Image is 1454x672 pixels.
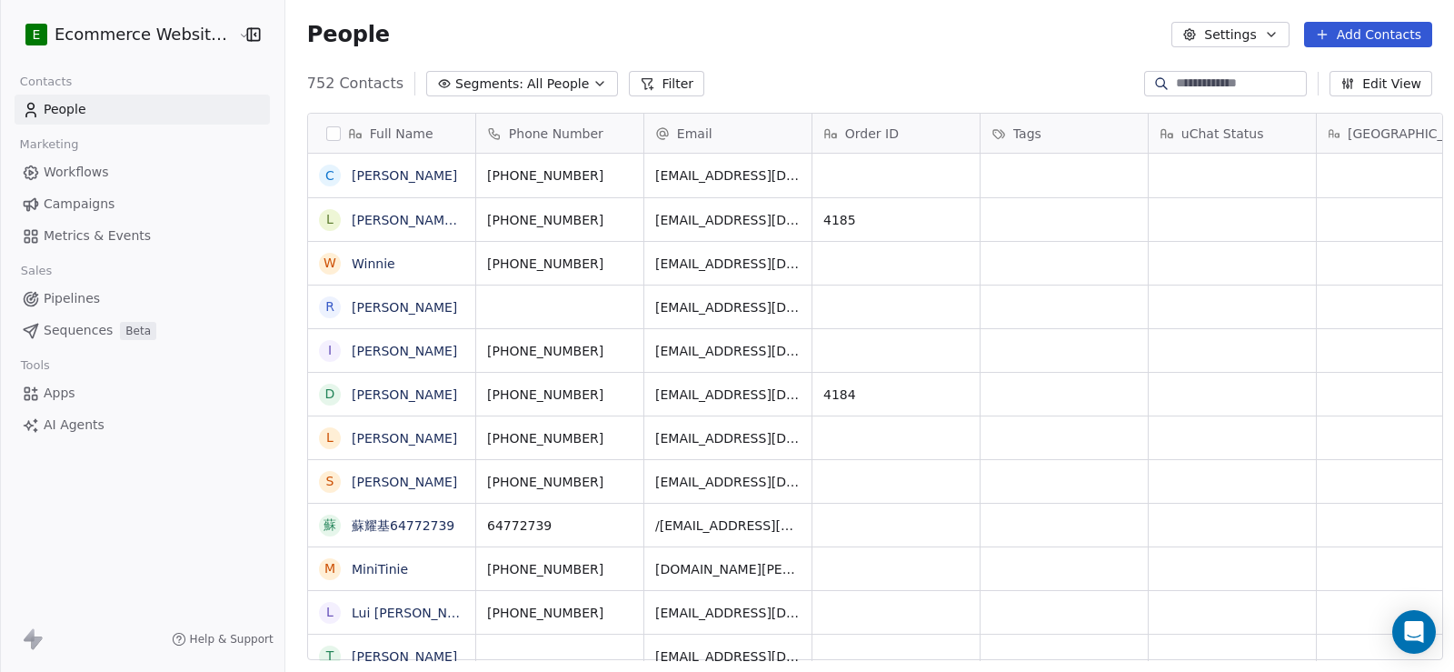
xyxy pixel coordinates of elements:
[812,114,980,153] div: Order ID
[44,163,109,182] span: Workflows
[487,255,632,273] span: [PHONE_NUMBER]
[324,254,336,273] div: W
[476,114,643,153] div: Phone Number
[44,195,115,214] span: Campaigns
[655,647,801,666] span: [EMAIL_ADDRESS][DOMAIN_NAME]
[326,428,334,447] div: L
[15,316,270,346] a: SequencesBeta
[13,352,57,379] span: Tools
[325,472,334,491] div: S
[1181,125,1264,143] span: uChat Status
[15,410,270,440] a: AI Agents
[487,342,632,360] span: [PHONE_NUMBER]
[44,100,86,119] span: People
[655,517,801,535] span: /[EMAIL_ADDRESS][DOMAIN_NAME]
[12,68,80,95] span: Contacts
[324,516,336,535] div: 蘇
[352,387,457,402] a: [PERSON_NAME]
[13,257,60,285] span: Sales
[308,114,475,153] div: Full Name
[455,75,523,94] span: Segments:
[1013,125,1041,143] span: Tags
[325,166,334,186] div: C
[120,322,156,340] span: Beta
[655,211,801,229] span: [EMAIL_ADDRESS][DOMAIN_NAME]
[487,473,632,491] span: [PHONE_NUMBER]
[527,75,589,94] span: All People
[44,321,113,340] span: Sequences
[677,125,712,143] span: Email
[655,342,801,360] span: [EMAIL_ADDRESS][DOMAIN_NAME]
[352,168,457,183] a: [PERSON_NAME]
[487,166,632,185] span: [PHONE_NUMBER]
[328,341,332,360] div: I
[15,378,270,408] a: Apps
[655,429,801,447] span: [EMAIL_ADDRESS][DOMAIN_NAME]
[15,189,270,219] a: Campaigns
[352,475,457,489] a: [PERSON_NAME]
[487,386,632,404] span: [PHONE_NUMBER]
[655,386,801,404] span: [EMAIL_ADDRESS][DOMAIN_NAME]
[15,157,270,187] a: Workflows
[12,131,86,158] span: Marketing
[823,386,969,404] span: 4184
[655,298,801,316] span: [EMAIL_ADDRESS][DOMAIN_NAME]
[325,297,334,316] div: R
[629,71,704,96] button: Filter
[655,255,801,273] span: [EMAIL_ADDRESS][DOMAIN_NAME]
[307,73,403,95] span: 752 Contacts
[352,344,457,358] a: [PERSON_NAME]
[655,166,801,185] span: [EMAIL_ADDRESS][DOMAIN_NAME]
[487,517,632,535] span: 64772739
[1149,114,1316,153] div: uChat Status
[487,604,632,622] span: [PHONE_NUMBER]
[326,210,334,229] div: L
[326,647,334,666] div: T
[44,416,105,435] span: AI Agents
[352,518,454,533] a: 蘇耀基64772739
[307,21,390,48] span: People
[1171,22,1289,47] button: Settings
[55,23,234,46] span: Ecommerce Website Builder
[352,606,480,620] a: Lui [PERSON_NAME]
[655,604,801,622] span: [EMAIL_ADDRESS][DOMAIN_NAME]
[352,300,457,315] a: [PERSON_NAME]
[33,25,41,44] span: E
[352,649,457,664] a: [PERSON_NAME]
[190,632,274,647] span: Help & Support
[44,289,100,308] span: Pipelines
[823,211,969,229] span: 4185
[981,114,1148,153] div: Tags
[352,431,457,446] a: [PERSON_NAME]
[509,125,603,143] span: Phone Number
[22,19,225,50] button: EEcommerce Website Builder
[324,385,334,404] div: D
[324,559,335,578] div: M
[370,125,433,143] span: Full Name
[487,429,632,447] span: [PHONE_NUMBER]
[308,154,476,661] div: grid
[487,211,632,229] span: [PHONE_NUMBER]
[352,256,395,271] a: Winnie
[15,221,270,251] a: Metrics & Events
[44,226,151,246] span: Metrics & Events
[845,125,899,143] span: Order ID
[487,560,632,578] span: [PHONE_NUMBER]
[1330,71,1432,96] button: Edit View
[44,384,75,403] span: Apps
[326,603,334,622] div: L
[655,560,801,578] span: [DOMAIN_NAME][PERSON_NAME][EMAIL_ADDRESS][DOMAIN_NAME]
[15,284,270,314] a: Pipelines
[1392,610,1436,654] div: Open Intercom Messenger
[172,632,274,647] a: Help & Support
[655,473,801,491] span: [EMAIL_ADDRESS][DOMAIN_NAME]
[15,95,270,125] a: People
[1304,22,1432,47] button: Add Contacts
[644,114,812,153] div: Email
[352,213,567,227] a: [PERSON_NAME] [PERSON_NAME]
[352,562,408,577] a: MiniTinie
